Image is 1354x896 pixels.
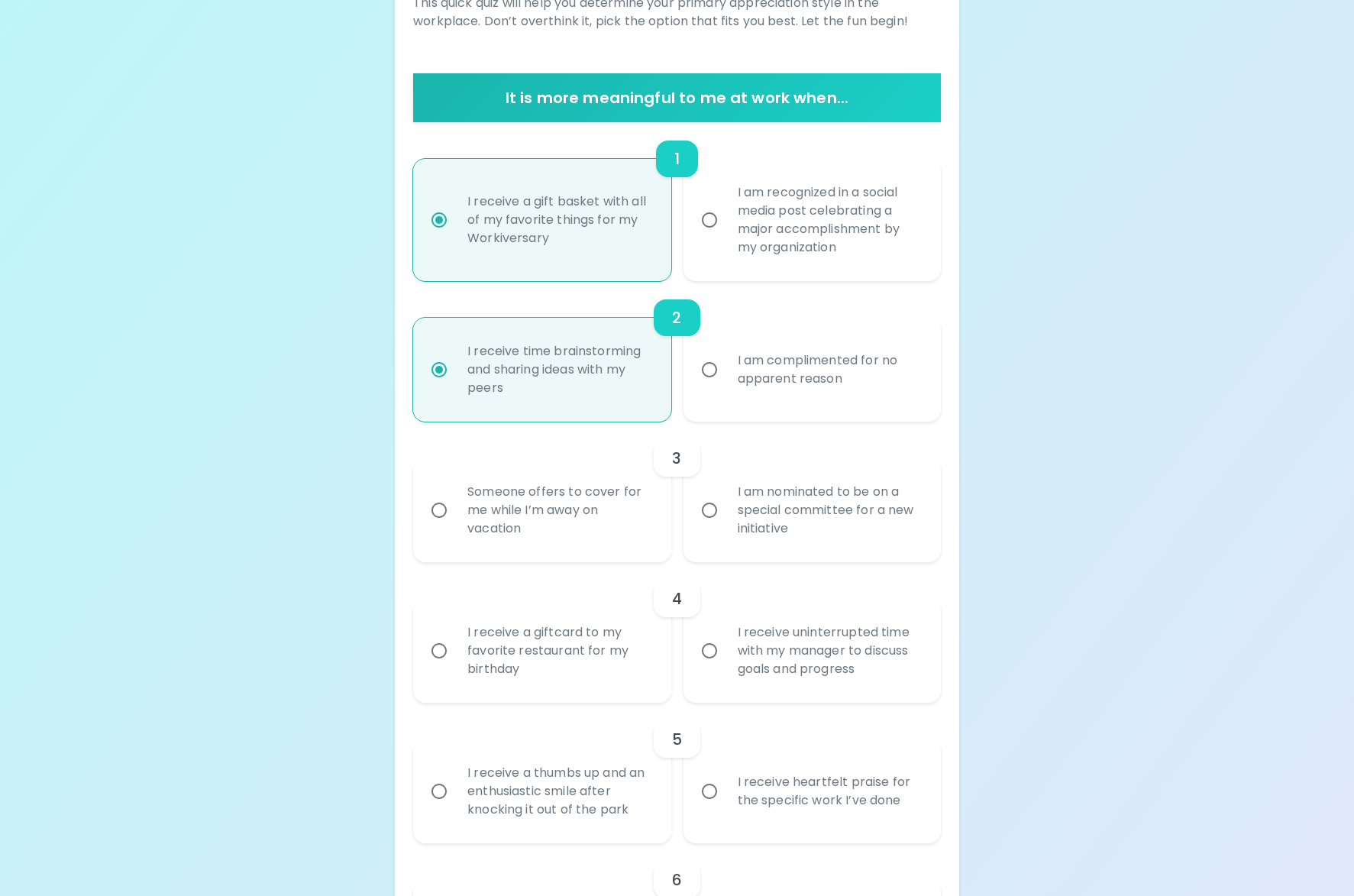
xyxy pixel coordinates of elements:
[413,422,941,562] div: choice-group-check
[725,605,932,697] div: I receive uninterrupted time with my manager to discuss goals and progress
[672,446,681,471] h6: 3
[413,281,941,422] div: choice-group-check
[413,703,941,843] div: choice-group-check
[455,746,662,837] div: I receive a thumbs up and an enthusiastic smile after knocking it out of the park
[725,165,932,275] div: I am recognized in a social media post celebrating a major accomplishment by my organization
[455,174,662,266] div: I receive a gift basket with all of my favorite things for my Workiversary
[672,306,681,330] h6: 2
[672,868,682,892] h6: 6
[455,324,662,416] div: I receive time brainstorming and sharing ideas with my peers
[725,755,932,828] div: I receive heartfelt praise for the specific work I’ve done
[672,727,682,752] h6: 5
[725,464,932,556] div: I am nominated to be on a special committee for a new initiative
[413,122,941,281] div: choice-group-check
[413,562,941,703] div: choice-group-check
[419,86,935,110] h6: It is more meaningful to me at work when...
[455,464,662,556] div: Someone offers to cover for me while I’m away on vacation
[455,605,662,697] div: I receive a giftcard to my favorite restaurant for my birthday
[672,587,682,611] h6: 4
[725,333,932,406] div: I am complimented for no apparent reason
[674,147,680,171] h6: 1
